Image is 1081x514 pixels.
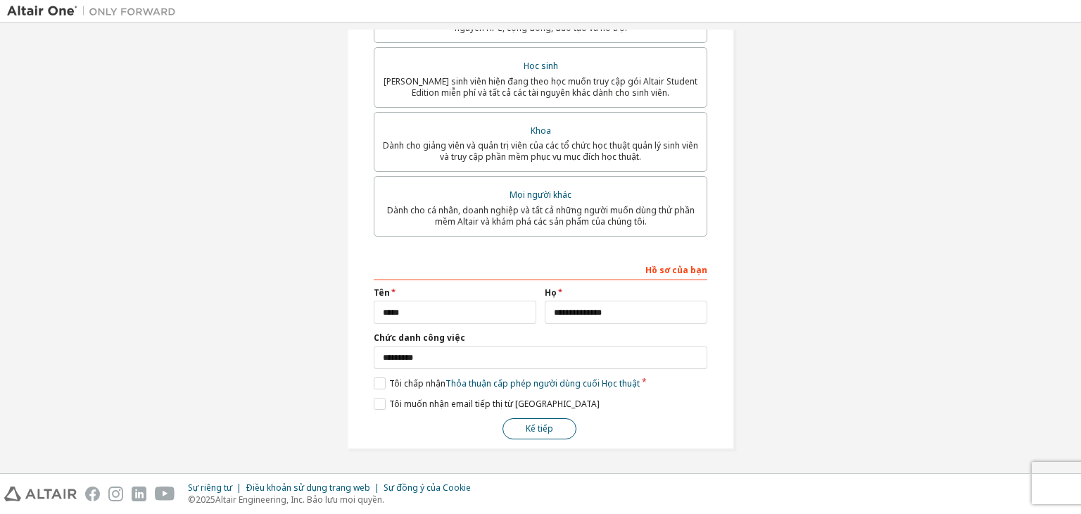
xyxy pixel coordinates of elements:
[389,398,600,410] font: Tôi muốn nhận email tiếp thị từ [GEOGRAPHIC_DATA]
[108,487,123,501] img: instagram.svg
[389,377,445,389] font: Tôi chấp nhận
[510,189,571,201] font: Mọi người khác
[602,377,640,389] font: Học thuật
[445,377,600,389] font: Thỏa thuận cấp phép người dùng cuối
[387,204,695,227] font: Dành cho cá nhân, doanh nghiệp và tất cả những người muốn dùng thử phần mềm Altair và khám phá cá...
[215,494,384,506] font: Altair Engineering, Inc. Bảo lưu mọi quyền.
[383,139,698,163] font: Dành cho giảng viên và quản trị viên của các tổ chức học thuật quản lý sinh viên và truy cập phần...
[196,494,215,506] font: 2025
[531,125,551,137] font: Khoa
[188,482,232,494] font: Sự riêng tư
[384,482,471,494] font: Sự đồng ý của Cookie
[645,264,707,276] font: Hồ sơ của bạn
[155,487,175,501] img: youtube.svg
[524,60,558,72] font: Học sinh
[374,332,465,344] font: Chức danh công việc
[85,487,100,501] img: facebook.svg
[384,75,697,99] font: [PERSON_NAME] sinh viên hiện đang theo học muốn truy cập gói Altair Student Edition miễn phí và t...
[4,487,77,501] img: altair_logo.svg
[526,422,553,434] font: Kế tiếp
[502,418,576,439] button: Kế tiếp
[132,487,146,501] img: linkedin.svg
[545,287,557,299] font: Họ
[246,482,370,494] font: Điều khoản sử dụng trang web
[374,287,390,299] font: Tên
[7,4,183,18] img: Altair One
[188,494,196,506] font: ©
